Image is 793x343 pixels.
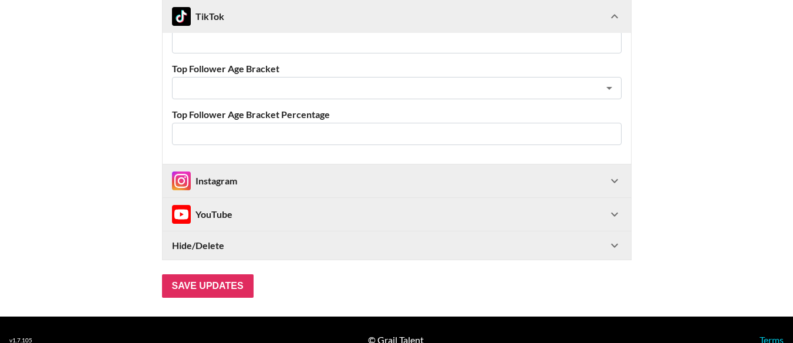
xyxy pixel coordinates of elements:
[172,109,622,120] label: Top Follower Age Bracket Percentage
[601,80,617,96] button: Open
[172,205,191,224] img: Instagram
[172,63,622,75] label: Top Follower Age Bracket
[163,198,631,231] div: InstagramYouTube
[172,171,191,190] img: Instagram
[163,231,631,260] div: Hide/Delete
[172,7,224,26] div: TikTok
[163,164,631,197] div: InstagramInstagram
[172,240,224,251] strong: Hide/Delete
[162,274,254,298] input: Save Updates
[172,205,232,224] div: YouTube
[172,171,237,190] div: Instagram
[172,7,191,26] img: TikTok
